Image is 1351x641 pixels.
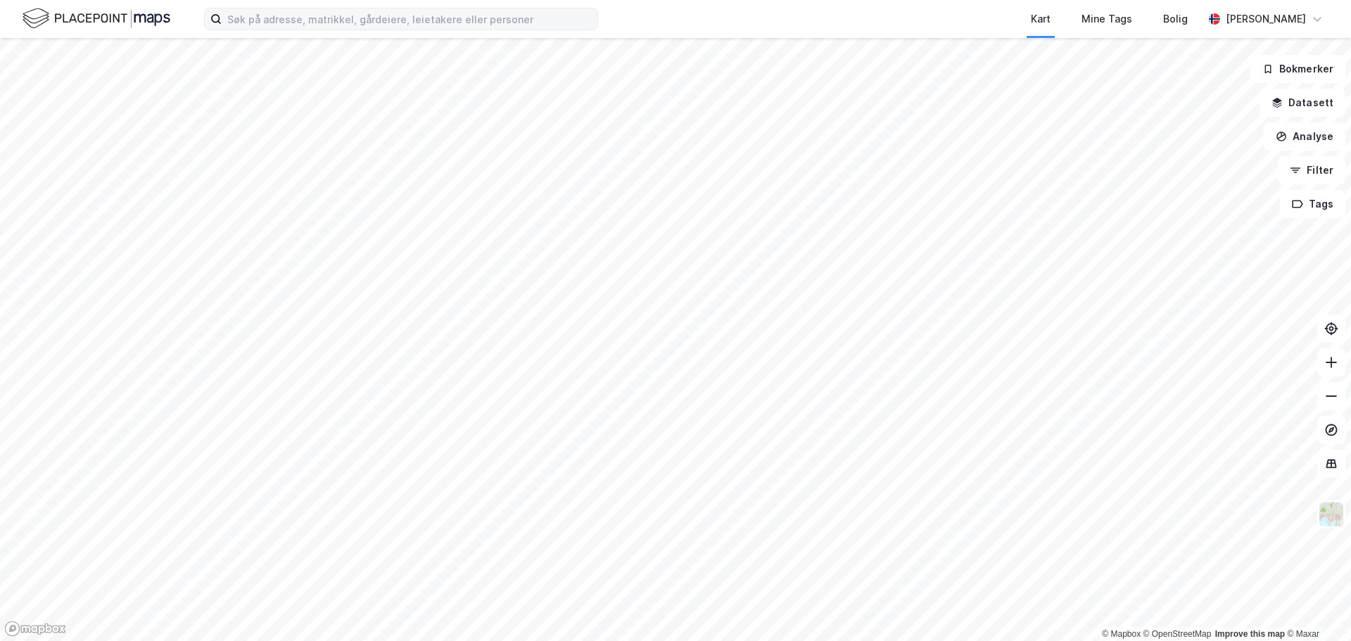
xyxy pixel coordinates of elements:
button: Filter [1278,156,1345,184]
button: Analyse [1264,122,1345,151]
div: Kontrollprogram for chat [1281,573,1351,641]
a: Mapbox homepage [4,621,66,637]
button: Datasett [1260,89,1345,117]
div: Kart [1031,11,1051,27]
div: Mine Tags [1082,11,1132,27]
a: Mapbox [1102,629,1141,639]
img: logo.f888ab2527a4732fd821a326f86c7f29.svg [23,6,170,31]
a: Improve this map [1215,629,1285,639]
div: Bolig [1163,11,1188,27]
button: Tags [1280,190,1345,218]
iframe: Chat Widget [1281,573,1351,641]
button: Bokmerker [1250,55,1345,83]
input: Søk på adresse, matrikkel, gårdeiere, leietakere eller personer [222,8,597,30]
img: Z [1318,501,1345,528]
div: [PERSON_NAME] [1226,11,1306,27]
a: OpenStreetMap [1143,629,1212,639]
